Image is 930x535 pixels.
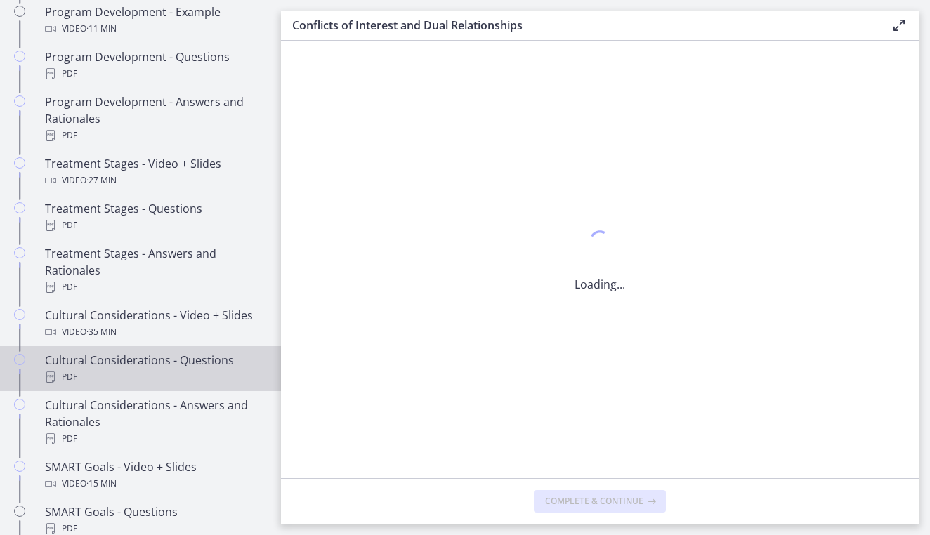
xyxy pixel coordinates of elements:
[45,155,264,189] div: Treatment Stages - Video + Slides
[575,227,625,259] div: 1
[45,430,264,447] div: PDF
[45,217,264,234] div: PDF
[45,127,264,144] div: PDF
[45,458,264,492] div: SMART Goals - Video + Slides
[45,93,264,144] div: Program Development - Answers and Rationales
[45,397,264,447] div: Cultural Considerations - Answers and Rationales
[86,324,117,341] span: · 35 min
[534,490,666,513] button: Complete & continue
[45,172,264,189] div: Video
[45,369,264,385] div: PDF
[86,475,117,492] span: · 15 min
[45,245,264,296] div: Treatment Stages - Answers and Rationales
[86,172,117,189] span: · 27 min
[45,324,264,341] div: Video
[292,17,868,34] h3: Conflicts of Interest and Dual Relationships
[545,496,643,507] span: Complete & continue
[575,276,625,293] p: Loading...
[45,200,264,234] div: Treatment Stages - Questions
[45,20,264,37] div: Video
[86,20,117,37] span: · 11 min
[45,352,264,385] div: Cultural Considerations - Questions
[45,307,264,341] div: Cultural Considerations - Video + Slides
[45,4,264,37] div: Program Development - Example
[45,475,264,492] div: Video
[45,279,264,296] div: PDF
[45,65,264,82] div: PDF
[45,48,264,82] div: Program Development - Questions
